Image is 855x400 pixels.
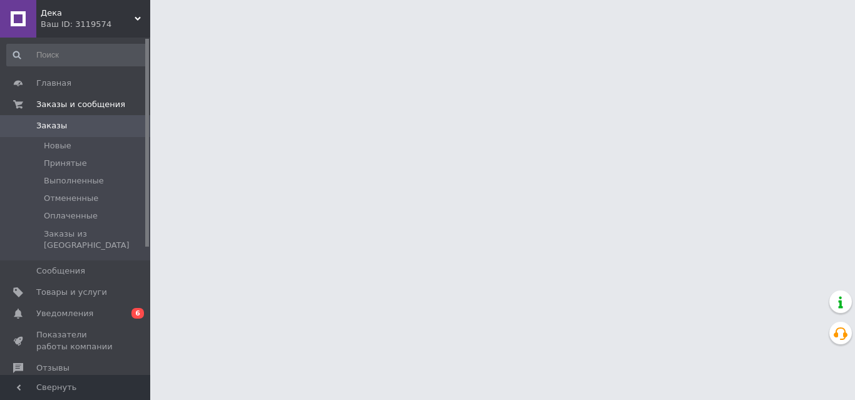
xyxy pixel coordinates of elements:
[36,78,71,89] span: Главная
[36,362,69,374] span: Отзывы
[44,228,146,251] span: Заказы из [GEOGRAPHIC_DATA]
[41,8,135,19] span: Дека
[44,193,98,204] span: Отмененные
[36,99,125,110] span: Заказы и сообщения
[131,308,144,319] span: 6
[44,210,98,222] span: Оплаченные
[36,120,67,131] span: Заказы
[44,175,104,187] span: Выполненные
[44,140,71,151] span: Новые
[44,158,87,169] span: Принятые
[36,308,93,319] span: Уведомления
[6,44,148,66] input: Поиск
[36,329,116,352] span: Показатели работы компании
[41,19,150,30] div: Ваш ID: 3119574
[36,287,107,298] span: Товары и услуги
[36,265,85,277] span: Сообщения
